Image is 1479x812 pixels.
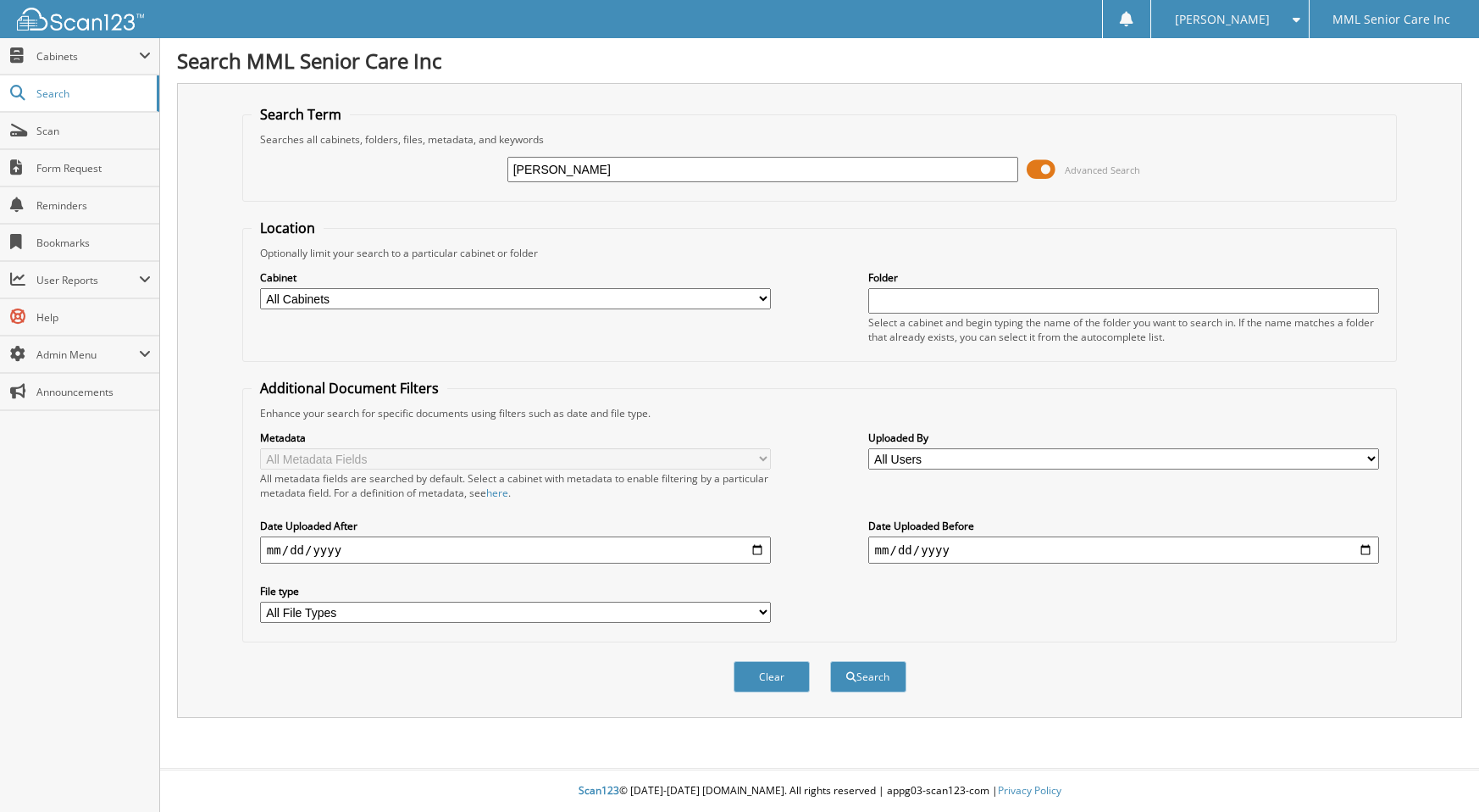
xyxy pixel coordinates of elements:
[1065,164,1140,176] span: Advanced Search
[868,519,1380,533] label: Date Uploaded Before
[36,348,139,362] span: Admin Menu
[36,86,148,101] span: Search
[260,584,772,598] label: File type
[36,236,151,250] span: Bookmarks
[252,246,1388,260] div: Optionally limit your search to a particular cabinet or folder
[177,47,1462,75] h1: Search MML Senior Care Inc
[868,431,1380,445] label: Uploaded By
[36,198,151,213] span: Reminders
[868,315,1380,344] div: Select a cabinet and begin typing the name of the folder you want to search in. If the name match...
[1332,14,1450,25] span: MML Senior Care Inc
[486,486,508,500] a: here
[998,783,1061,798] a: Privacy Policy
[868,270,1380,285] label: Folder
[36,385,151,399] span: Announcements
[579,783,619,798] span: Scan123
[36,49,139,64] span: Cabinets
[830,661,906,692] button: Search
[734,661,810,692] button: Clear
[252,406,1388,420] div: Enhance your search for specific documents using filters such as date and file type.
[260,471,772,500] div: All metadata fields are searched by default. Select a cabinet with metadata to enable filtering b...
[17,8,144,31] img: scan123-logo-white.svg
[252,219,324,237] legend: Location
[1175,14,1270,25] span: [PERSON_NAME]
[160,770,1479,812] div: © [DATE]-[DATE] [DOMAIN_NAME]. All rights reserved | appg03-scan123-com |
[1394,731,1479,812] iframe: Chat Widget
[252,132,1388,147] div: Searches all cabinets, folders, files, metadata, and keywords
[260,270,772,285] label: Cabinet
[260,519,772,533] label: Date Uploaded After
[260,537,772,564] input: start
[36,273,139,287] span: User Reports
[36,310,151,325] span: Help
[260,431,772,445] label: Metadata
[252,105,350,124] legend: Search Term
[36,161,151,175] span: Form Request
[252,379,447,398] legend: Additional Document Filters
[868,537,1380,564] input: end
[36,124,151,138] span: Scan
